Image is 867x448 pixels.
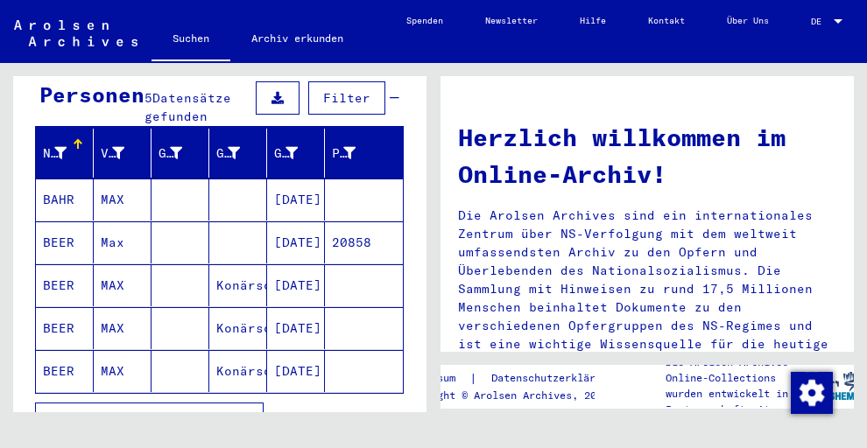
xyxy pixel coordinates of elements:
mat-cell: BEER [36,307,94,349]
mat-cell: BEER [36,264,94,306]
p: Die Arolsen Archives sind ein internationales Zentrum über NS-Verfolgung mit dem weltweit umfasse... [458,206,836,372]
mat-cell: Konärschin [209,264,267,306]
div: Geburt‏ [216,144,240,163]
mat-cell: [DATE] [267,178,325,220]
img: Arolsen_neg.svg [14,20,137,46]
span: Filter [323,90,370,106]
mat-cell: [DATE] [267,307,325,349]
mat-header-cell: Geburt‏ [209,129,267,178]
div: Prisoner # [332,144,356,163]
mat-header-cell: Geburtsdatum [267,129,325,178]
mat-cell: MAX [94,264,152,306]
mat-header-cell: Prisoner # [325,129,403,178]
div: Vorname [101,139,151,167]
h1: Herzlich willkommen im Online-Archiv! [458,119,836,192]
button: Filter [308,81,385,115]
span: Alle Ergebnisse anzeigen [50,411,239,427]
p: Copyright © Arolsen Archives, 2021 [400,388,635,403]
span: DE [811,17,830,26]
a: Suchen [152,17,230,63]
mat-header-cell: Nachname [36,129,94,178]
button: Alle Ergebnisse anzeigen [35,402,264,436]
a: Datenschutzerklärung [477,369,635,388]
mat-cell: MAX [94,178,152,220]
div: Vorname [101,144,124,163]
mat-cell: [DATE] [267,264,325,306]
div: Geburtsname [159,144,182,163]
span: Datensätze gefunden [144,90,231,124]
mat-cell: BEER [36,221,94,263]
mat-cell: 20858 [325,221,403,263]
mat-header-cell: Vorname [94,129,152,178]
div: Prisoner # [332,139,382,167]
mat-cell: MAX [94,307,152,349]
mat-cell: MAX [94,350,152,392]
div: Nachname [43,139,93,167]
img: Zustimmung ändern [791,372,833,414]
div: Nachname [43,144,67,163]
mat-cell: Konärschin [209,307,267,349]
div: Geburt‏ [216,139,266,167]
div: Zustimmung ändern [790,371,832,413]
mat-cell: Konärschin [209,350,267,392]
div: | [400,369,635,388]
div: Geburtsdatum [274,139,324,167]
a: Archiv erkunden [230,17,364,59]
mat-header-cell: Geburtsname [152,129,209,178]
mat-cell: [DATE] [267,350,325,392]
div: Geburtsname [159,139,208,167]
mat-cell: [DATE] [267,221,325,263]
span: 5 [144,90,152,106]
mat-cell: Max [94,221,152,263]
div: Geburtsdatum [274,144,298,163]
p: wurden entwickelt in Partnerschaft mit [666,386,802,417]
div: Personen [39,79,144,110]
mat-cell: BAHR [36,178,94,220]
mat-cell: BEER [36,350,94,392]
p: Die Arolsen Archives Online-Collections [666,354,802,386]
